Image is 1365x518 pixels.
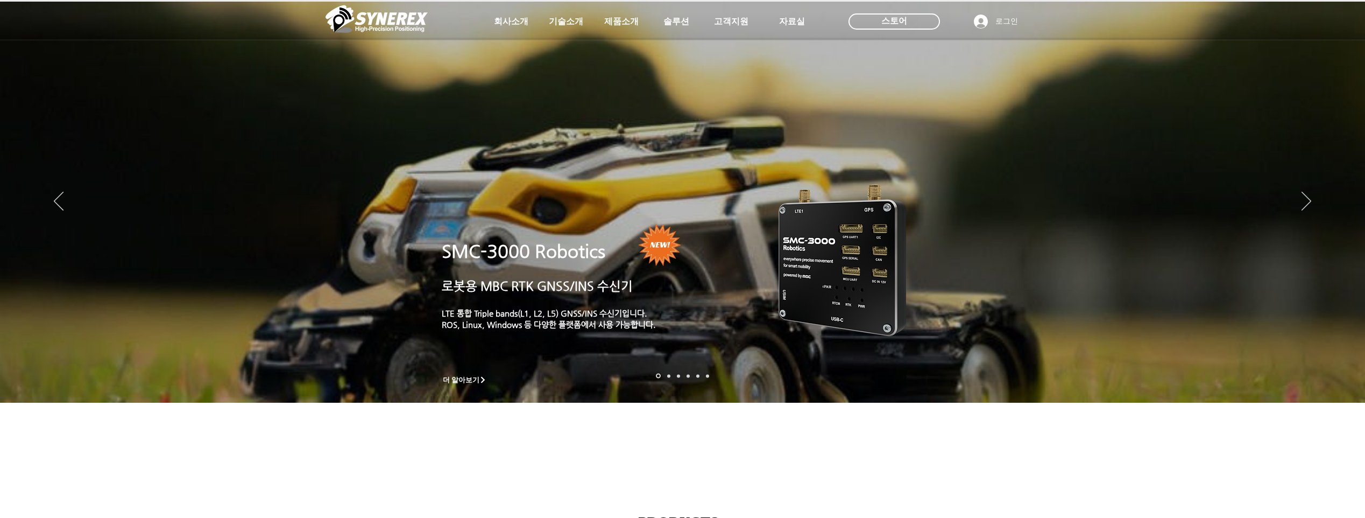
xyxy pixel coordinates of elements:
span: 더 알아보기 [443,375,480,385]
a: 고객지원 [704,11,758,32]
a: 드론 8 - SMC 2000 [667,374,670,377]
span: 제품소개 [604,16,639,27]
button: 다음 [1302,192,1311,212]
div: 스토어 [848,13,940,30]
a: 자료실 [765,11,819,32]
span: 기술소개 [549,16,583,27]
a: ROS, Linux, Windows 등 다양한 플랫폼에서 사용 가능합니다. [442,320,656,329]
span: 솔루션 [663,16,689,27]
a: 로봇- SMC 2000 [656,374,661,379]
img: 씨너렉스_White_simbol_대지 1.png [326,3,428,35]
nav: 슬라이드 [653,374,712,379]
a: 더 알아보기 [438,373,492,387]
a: SMC-3000 Robotics [442,241,605,262]
a: 로봇용 MBC RTK GNSS/INS 수신기 [442,279,633,293]
a: LTE 통합 Triple bands(L1, L2, L5) GNSS/INS 수신기입니다. [442,309,647,318]
span: 고객지원 [714,16,748,27]
a: 솔루션 [649,11,703,32]
a: 로봇 [696,374,699,377]
button: 이전 [54,192,63,212]
span: 회사소개 [494,16,528,27]
a: 측량 IoT [677,374,680,377]
a: 자율주행 [687,374,690,377]
a: 제품소개 [595,11,648,32]
a: 회사소개 [484,11,538,32]
button: 로그인 [966,11,1025,32]
a: 정밀농업 [706,374,709,377]
img: KakaoTalk_20241224_155801212.png [763,169,922,349]
a: 기술소개 [539,11,593,32]
span: 자료실 [779,16,805,27]
span: 로그인 [992,16,1022,27]
span: 스토어 [881,15,907,27]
